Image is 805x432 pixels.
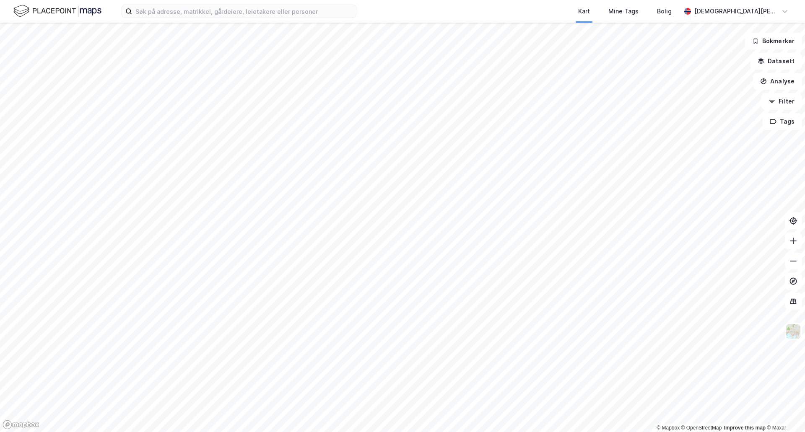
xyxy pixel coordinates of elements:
[745,33,802,49] button: Bokmerker
[132,5,356,18] input: Søk på adresse, matrikkel, gårdeiere, leietakere eller personer
[578,6,590,16] div: Kart
[657,6,672,16] div: Bolig
[753,73,802,90] button: Analyse
[785,323,801,339] img: Z
[657,425,680,431] a: Mapbox
[608,6,639,16] div: Mine Tags
[763,392,805,432] iframe: Chat Widget
[763,113,802,130] button: Tags
[681,425,722,431] a: OpenStreetMap
[724,425,766,431] a: Improve this map
[3,420,39,429] a: Mapbox homepage
[761,93,802,110] button: Filter
[13,4,101,18] img: logo.f888ab2527a4732fd821a326f86c7f29.svg
[694,6,778,16] div: [DEMOGRAPHIC_DATA][PERSON_NAME]
[763,392,805,432] div: Kontrollprogram for chat
[750,53,802,70] button: Datasett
